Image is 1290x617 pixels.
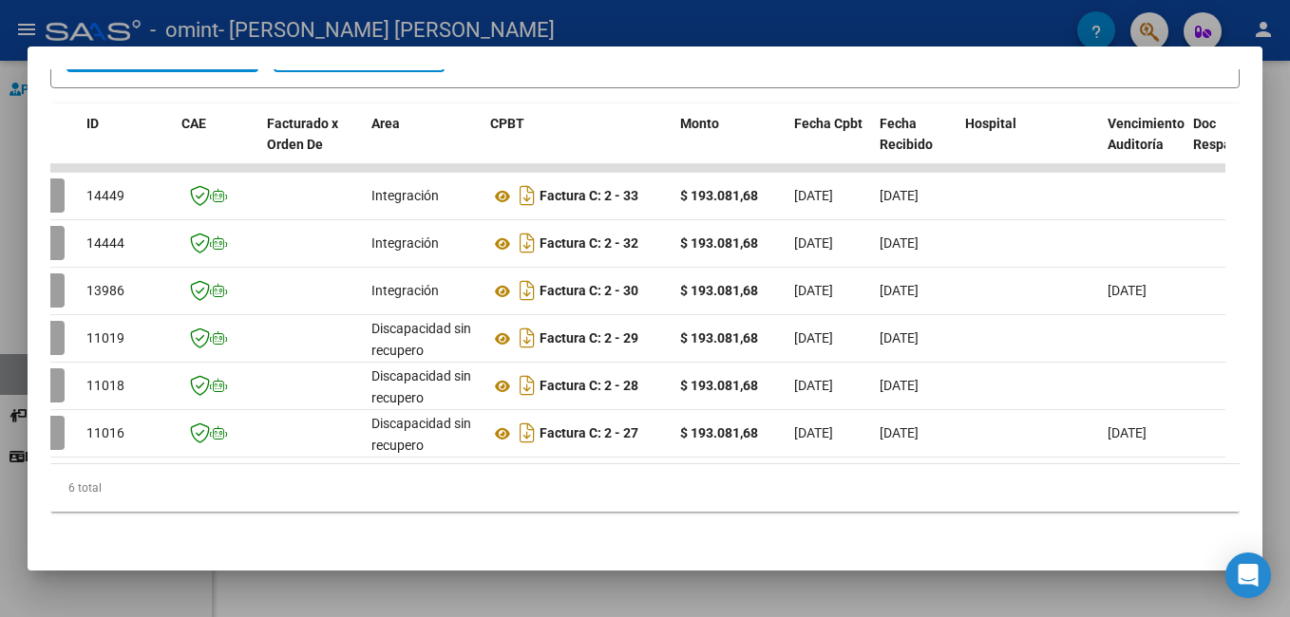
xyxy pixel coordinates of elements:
[515,370,540,401] i: Descargar documento
[680,235,758,251] strong: $ 193.081,68
[1108,116,1185,153] span: Vencimiento Auditoría
[86,116,99,131] span: ID
[259,103,364,187] datatable-header-cell: Facturado x Orden De
[364,103,483,187] datatable-header-cell: Area
[515,323,540,353] i: Descargar documento
[680,116,719,131] span: Monto
[794,425,833,440] span: [DATE]
[794,116,863,131] span: Fecha Cpbt
[371,235,439,251] span: Integración
[540,189,638,204] strong: Factura C: 2 - 33
[540,284,638,299] strong: Factura C: 2 - 30
[515,418,540,448] i: Descargar documento
[371,416,471,453] span: Discapacidad sin recupero
[86,235,124,251] span: 14444
[958,103,1100,187] datatable-header-cell: Hospital
[371,283,439,298] span: Integración
[515,275,540,306] i: Descargar documento
[86,378,124,393] span: 11018
[880,116,933,153] span: Fecha Recibido
[794,283,833,298] span: [DATE]
[794,235,833,251] span: [DATE]
[515,180,540,211] i: Descargar documento
[880,378,919,393] span: [DATE]
[680,425,758,440] strong: $ 193.081,68
[1108,283,1147,298] span: [DATE]
[1108,425,1147,440] span: [DATE]
[371,321,471,358] span: Discapacidad sin recupero
[1193,116,1279,153] span: Doc Respaldatoria
[371,188,439,203] span: Integración
[880,425,919,440] span: [DATE]
[371,116,400,131] span: Area
[86,283,124,298] span: 13986
[794,378,833,393] span: [DATE]
[680,330,758,346] strong: $ 193.081,68
[540,379,638,394] strong: Factura C: 2 - 28
[483,103,673,187] datatable-header-cell: CPBT
[540,236,638,252] strong: Factura C: 2 - 32
[540,426,638,441] strong: Factura C: 2 - 27
[1100,103,1186,187] datatable-header-cell: Vencimiento Auditoría
[86,425,124,440] span: 11016
[515,228,540,258] i: Descargar documento
[181,116,206,131] span: CAE
[86,188,124,203] span: 14449
[794,330,833,346] span: [DATE]
[965,116,1016,131] span: Hospital
[680,378,758,393] strong: $ 193.081,68
[680,188,758,203] strong: $ 193.081,68
[174,103,259,187] datatable-header-cell: CAE
[1225,552,1271,598] div: Open Intercom Messenger
[794,188,833,203] span: [DATE]
[86,330,124,346] span: 11019
[673,103,787,187] datatable-header-cell: Monto
[787,103,872,187] datatable-header-cell: Fecha Cpbt
[880,188,919,203] span: [DATE]
[79,103,174,187] datatable-header-cell: ID
[540,331,638,346] strong: Factura C: 2 - 29
[880,330,919,346] span: [DATE]
[880,283,919,298] span: [DATE]
[880,235,919,251] span: [DATE]
[267,116,338,153] span: Facturado x Orden De
[490,116,524,131] span: CPBT
[50,464,1240,512] div: 6 total
[680,283,758,298] strong: $ 193.081,68
[872,103,958,187] datatable-header-cell: Fecha Recibido
[371,368,471,405] span: Discapacidad sin recupero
